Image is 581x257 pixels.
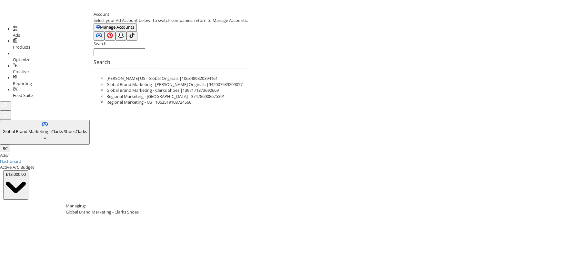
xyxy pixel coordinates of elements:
button: £13,000.00 [3,170,28,200]
span: Manage Accounts [96,24,134,30]
span: Reporting [13,81,32,86]
div: Select your Ad Account below. To switch companies, return to Manage Accounts. [94,17,248,24]
span: | [189,93,191,99]
span: Global Brand Marketing - Clarks Shoes [3,128,75,134]
span: 1063519103724566 [155,99,191,105]
span: Search [94,59,110,66]
div: Account [94,11,248,17]
span: 374786908675391 [191,93,225,99]
label: Search [94,41,106,47]
span: Products [13,44,30,50]
button: Manage Accounts [94,23,137,31]
span: | [179,75,182,81]
span: 942007539209057 [209,81,243,87]
span: 1063489820394161 [182,75,218,81]
span: Global Brand Marketing - Clarks Shoes [106,87,179,93]
span: | [180,87,183,93]
span: Creative [13,69,29,74]
span: [PERSON_NAME] US - Global Originals [106,75,178,81]
div: £13,000.00 [6,171,26,177]
span: Global Brand Marketing - [PERSON_NAME] Originals [106,81,205,87]
span: 1397171373692669 [183,87,219,93]
span: Clarks [75,128,87,134]
span: Optimize [13,57,30,62]
div: Managing: [66,203,576,209]
span: RC [3,146,8,151]
span: Ads [13,32,20,38]
span: Feed Suite [13,92,33,98]
span: Regional Marketing - US [106,99,152,105]
span: Regional Marketing - [GEOGRAPHIC_DATA] [106,93,188,99]
span: | [206,81,209,87]
span: | [153,99,155,105]
div: Global Brand Marketing - Clarks Shoes [66,209,576,215]
span: / [7,152,9,158]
